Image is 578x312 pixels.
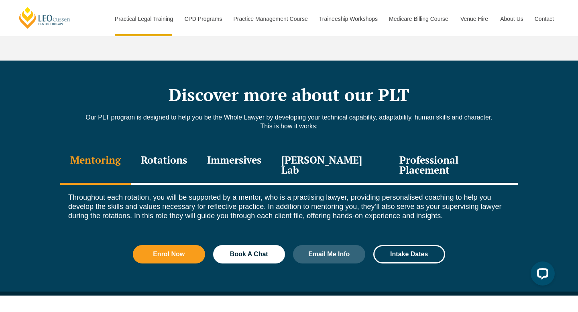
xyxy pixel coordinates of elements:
[133,245,205,263] a: Enrol Now
[18,6,71,29] a: [PERSON_NAME] Centre for Law
[109,2,179,36] a: Practical Legal Training
[524,258,558,292] iframe: LiveChat chat widget
[228,2,313,36] a: Practice Management Course
[60,113,518,139] div: Our PLT program is designed to help you be the Whole Lawyer by developing your technical capabili...
[373,245,446,263] a: Intake Dates
[293,245,365,263] a: Email Me Info
[454,2,494,36] a: Venue Hire
[529,2,560,36] a: Contact
[230,251,268,257] span: Book A Chat
[68,193,510,221] p: Throughout each rotation, you will be supported by a mentor, who is a practising lawyer, providin...
[131,147,197,185] div: Rotations
[390,251,428,257] span: Intake Dates
[494,2,529,36] a: About Us
[60,147,131,185] div: Mentoring
[213,245,285,263] a: Book A Chat
[383,2,454,36] a: Medicare Billing Course
[60,85,518,105] h2: Discover more about our PLT
[313,2,383,36] a: Traineeship Workshops
[271,147,389,185] div: [PERSON_NAME] Lab
[197,147,271,185] div: Immersives
[153,251,185,257] span: Enrol Now
[178,2,227,36] a: CPD Programs
[308,251,350,257] span: Email Me Info
[389,147,518,185] div: Professional Placement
